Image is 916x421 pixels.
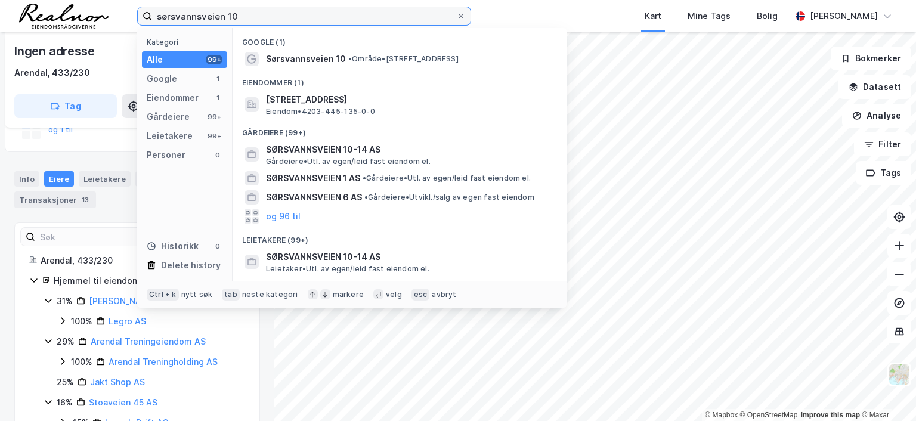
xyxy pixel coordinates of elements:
[856,364,916,421] div: Kontrollprogram for chat
[266,209,301,224] button: og 96 til
[57,294,73,308] div: 31%
[147,72,177,86] div: Google
[348,54,352,63] span: •
[109,357,218,367] a: Arendal Treningholding AS
[757,9,778,23] div: Bolig
[213,150,222,160] div: 0
[14,66,90,80] div: Arendal, 433/230
[266,52,346,66] span: Sørsvannsveien 10
[688,9,731,23] div: Mine Tags
[363,174,531,183] span: Gårdeiere • Utl. av egen/leid fast eiendom el.
[266,143,552,157] span: SØRSVANNSVEIEN 10-14 AS
[213,93,222,103] div: 1
[147,52,163,67] div: Alle
[831,47,911,70] button: Bokmerker
[233,226,567,247] div: Leietakere (99+)
[91,336,206,346] a: Arendal Treningeiendom AS
[386,290,402,299] div: velg
[838,75,911,99] button: Datasett
[333,290,364,299] div: markere
[363,174,366,182] span: •
[206,131,222,141] div: 99+
[19,4,109,29] img: realnor-logo.934646d98de889bb5806.png
[266,107,375,116] span: Eiendom • 4203-445-135-0-0
[152,7,456,25] input: Søk på adresse, matrikkel, gårdeiere, leietakere eller personer
[854,132,911,156] button: Filter
[44,171,74,187] div: Eiere
[266,92,552,107] span: [STREET_ADDRESS]
[213,74,222,83] div: 1
[71,355,92,369] div: 100%
[348,54,459,64] span: Område • [STREET_ADDRESS]
[242,290,298,299] div: neste kategori
[364,193,534,202] span: Gårdeiere • Utvikl./salg av egen fast eiendom
[233,69,567,90] div: Eiendommer (1)
[147,129,193,143] div: Leietakere
[89,296,171,306] a: [PERSON_NAME] AS
[233,119,567,140] div: Gårdeiere (99+)
[14,171,39,187] div: Info
[801,411,860,419] a: Improve this map
[90,377,145,387] a: Jakt Shop AS
[705,411,738,419] a: Mapbox
[888,363,911,386] img: Z
[266,190,362,205] span: SØRSVANNSVEIEN 6 AS
[740,411,798,419] a: OpenStreetMap
[79,171,131,187] div: Leietakere
[842,104,911,128] button: Analyse
[266,157,431,166] span: Gårdeiere • Utl. av egen/leid fast eiendom el.
[57,335,75,349] div: 29%
[79,194,91,206] div: 13
[147,239,199,253] div: Historikk
[54,274,245,288] div: Hjemmel til eiendomsrett
[147,110,190,124] div: Gårdeiere
[14,42,97,61] div: Ingen adresse
[206,55,222,64] div: 99+
[411,289,430,301] div: esc
[57,395,73,410] div: 16%
[71,314,92,329] div: 100%
[147,38,227,47] div: Kategori
[147,289,179,301] div: Ctrl + k
[810,9,878,23] div: [PERSON_NAME]
[14,94,117,118] button: Tag
[266,278,552,292] span: ITEAM 10 AS
[233,28,567,49] div: Google (1)
[856,161,911,185] button: Tags
[135,171,180,187] div: Datasett
[856,364,916,421] iframe: Chat Widget
[432,290,456,299] div: avbryt
[222,289,240,301] div: tab
[266,250,552,264] span: SØRSVANNSVEIEN 10-14 AS
[14,191,96,208] div: Transaksjoner
[41,253,245,268] div: Arendal, 433/230
[266,264,429,274] span: Leietaker • Utl. av egen/leid fast eiendom el.
[645,9,661,23] div: Kart
[213,242,222,251] div: 0
[206,112,222,122] div: 99+
[89,397,157,407] a: Stoaveien 45 AS
[147,91,199,105] div: Eiendommer
[181,290,213,299] div: nytt søk
[147,148,185,162] div: Personer
[35,228,166,246] input: Søk
[266,171,360,185] span: SØRSVANNSVEIEN 1 AS
[109,316,146,326] a: Legro AS
[57,375,74,389] div: 25%
[364,193,368,202] span: •
[161,258,221,273] div: Delete history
